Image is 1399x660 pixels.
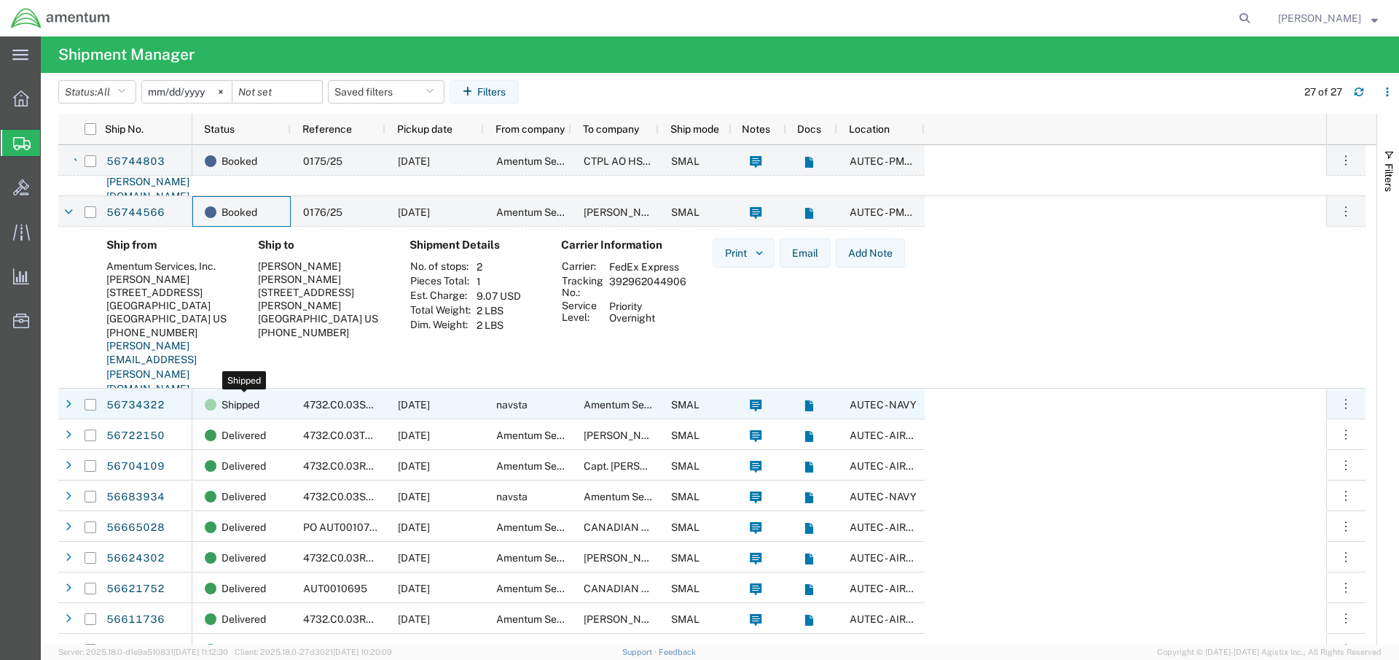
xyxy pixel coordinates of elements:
span: CTPL AO HSM WEAPONS SCHOOL [584,155,750,167]
span: Amentum Services, Inc. [496,521,606,533]
span: AUTEC - AIRPT - West Palm Beach [850,583,1027,594]
span: 4732.C0.03SL.14090100.880E0110 [303,399,472,411]
span: SMAL [671,155,699,167]
span: AUTEC - AIRPT - West Palm Beach [850,644,1027,656]
th: Pieces Total: [409,274,471,289]
span: 09/02/2025 [398,521,430,533]
th: Service Level: [561,299,604,325]
span: Server: 2025.18.0-d1e9a510831 [58,648,228,656]
span: Location [849,123,890,135]
span: Delivered [222,512,266,543]
a: 56744803 [106,150,165,174]
button: Add Note [836,238,905,268]
div: [PHONE_NUMBER] [106,326,235,339]
a: 56734322 [106,394,165,417]
a: Support [622,648,659,656]
div: [PERSON_NAME] [258,273,386,286]
button: Saved filters [328,80,444,104]
a: [PERSON_NAME][EMAIL_ADDRESS][PERSON_NAME][DOMAIN_NAME] [106,340,197,395]
a: 56624302 [106,547,165,570]
span: Amentum Services, Inc. [584,491,693,502]
a: Feedback [659,648,696,656]
h4: Ship to [258,238,386,252]
span: SMAL [671,644,699,656]
span: 08/28/2025 [398,583,430,594]
span: SMAL [671,613,699,625]
span: Delivered [222,604,266,634]
span: Notes [742,123,770,135]
span: Reference [302,123,352,135]
span: Ship mode [670,123,719,135]
h4: Shipment Details [409,238,538,252]
span: Barfield Miami [584,613,697,625]
span: Booked [222,197,257,228]
span: AUTEC - AIRPT - West Palm Beach [850,460,1027,472]
button: Status:All [58,80,136,104]
div: [PERSON_NAME] [106,273,235,286]
span: AUTEC - AIRPT - West Palm Beach [850,521,1027,533]
span: Amentum Services, Inc. [496,644,606,656]
span: Amentum Services, Inc. [584,399,693,411]
td: 2 [471,260,526,274]
span: 09/08/2025 [398,399,430,411]
span: 09/04/2025 [398,460,430,472]
span: SMAL [671,460,699,472]
h4: Carrier Information [561,238,678,252]
td: FedEx Express [604,260,691,274]
div: [GEOGRAPHIC_DATA] US [258,312,386,325]
td: 2 LBS [471,318,526,333]
span: Amentum Services, Inc. [496,430,606,441]
span: SMAL [671,206,699,218]
a: 56611736 [106,608,165,632]
span: Booked [222,146,257,176]
span: SMAL [671,583,699,594]
span: Amentum Services, Inc. [496,552,606,564]
span: 08/27/2025 [398,644,430,656]
span: 4732.C0.03RA.16310400.815E0440 [303,613,476,625]
a: 56665028 [106,516,165,540]
span: Copyright © [DATE]-[DATE] Agistix Inc., All Rights Reserved [1157,646,1382,659]
span: Docs [797,123,821,135]
a: 56621752 [106,578,165,601]
span: Amentum Services, Inc. [496,206,606,218]
span: Ship No. [105,123,144,135]
span: SMAL [671,399,699,411]
span: 0175/25 [303,155,342,167]
span: Amentum Services, Inc. [496,460,606,472]
span: 08/27/2025 [398,613,430,625]
th: Dim. Weight: [409,318,471,333]
span: All [97,86,110,98]
span: SMAL [671,521,699,533]
div: 27 of 27 [1304,85,1342,100]
span: 0176/25 [303,206,342,218]
span: NOLAN KREIPE [584,206,667,218]
span: Amentum Services, Inc. [496,583,606,594]
input: Not set [232,81,322,103]
div: [STREET_ADDRESS][PERSON_NAME] [258,286,386,312]
span: Delivered [222,573,266,604]
a: 56683934 [106,486,165,509]
span: From company [495,123,565,135]
span: [DATE] 10:20:09 [333,648,392,656]
a: 56722150 [106,424,165,448]
span: CANADIAN AIR PARTS [584,521,692,533]
div: [STREET_ADDRESS] [106,286,235,299]
img: logo [10,7,111,29]
span: AUTEC - NAVY [850,491,917,502]
div: [GEOGRAPHIC_DATA] [106,299,235,312]
span: SMAL [671,430,699,441]
h4: Shipment Manager [58,36,195,73]
th: Total Weight: [409,303,471,318]
span: Delivered [222,451,266,481]
span: AUTEC - AIRPT - West Palm Beach [850,552,1027,564]
span: Carson Helicopters [584,552,724,564]
span: Amentum Services, Inc. [496,155,606,167]
td: 392962044906 [604,274,691,299]
button: Print [713,238,775,268]
span: CANADIAN AIR PARTS [584,583,692,594]
h4: Ship from [106,238,235,252]
span: AUTEC - NAVY [850,399,917,411]
span: 4732.C0.03RA.16310400.815E0440 [303,644,476,656]
span: Amentum Services, Inc. [496,613,606,625]
button: Email [780,238,831,268]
